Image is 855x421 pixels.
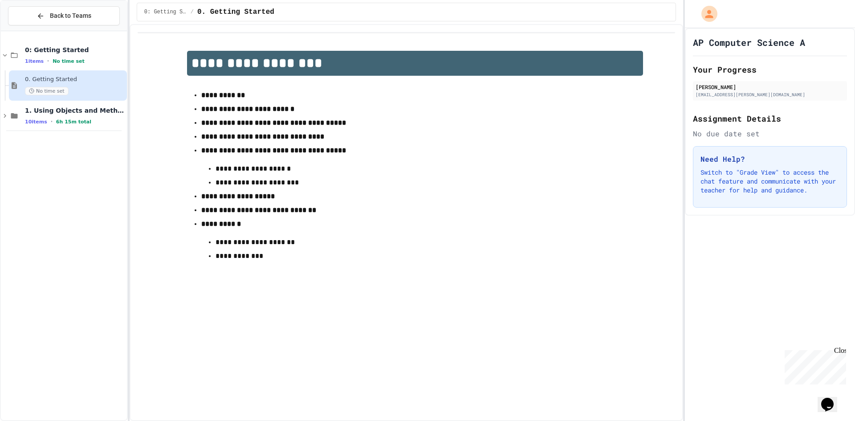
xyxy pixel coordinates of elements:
h1: AP Computer Science A [693,36,805,49]
h2: Assignment Details [693,112,847,125]
span: 0: Getting Started [144,8,187,16]
span: / [191,8,194,16]
span: Back to Teams [50,11,91,20]
div: [PERSON_NAME] [696,83,844,91]
span: 1. Using Objects and Methods [25,106,125,114]
span: 0. Getting Started [25,76,125,83]
p: Switch to "Grade View" to access the chat feature and communicate with your teacher for help and ... [700,168,839,195]
div: No due date set [693,128,847,139]
span: 10 items [25,119,47,125]
span: • [47,57,49,65]
div: [EMAIL_ADDRESS][PERSON_NAME][DOMAIN_NAME] [696,91,844,98]
span: 0: Getting Started [25,46,125,54]
span: 1 items [25,58,44,64]
button: Back to Teams [8,6,120,25]
span: 6h 15m total [56,119,91,125]
span: No time set [53,58,85,64]
span: • [51,118,53,125]
div: My Account [692,4,720,24]
span: No time set [25,87,69,95]
h2: Your Progress [693,63,847,76]
iframe: chat widget [781,347,846,384]
div: Chat with us now!Close [4,4,61,57]
h3: Need Help? [700,154,839,164]
iframe: chat widget [818,385,846,412]
span: 0. Getting Started [197,7,274,17]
